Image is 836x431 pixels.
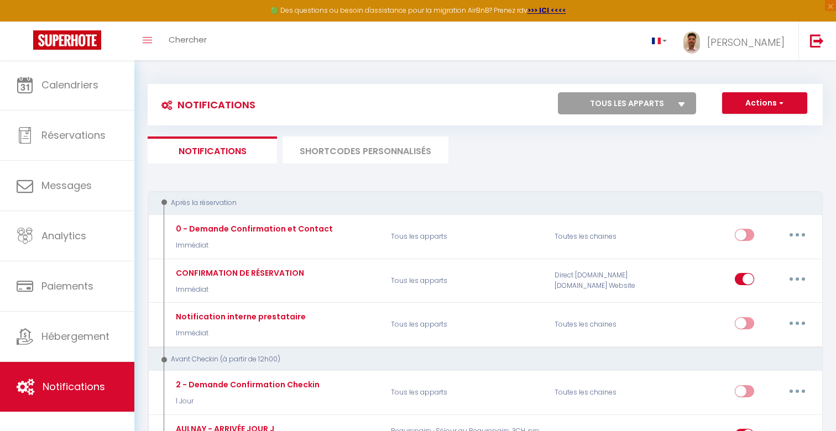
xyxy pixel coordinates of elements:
[547,309,656,341] div: Toutes les chaines
[384,220,547,253] p: Tous les apparts
[169,34,207,45] span: Chercher
[158,354,800,365] div: Avant Checkin (à partir de 12h00)
[675,22,798,60] a: ... [PERSON_NAME]
[547,377,656,409] div: Toutes les chaines
[41,279,93,293] span: Paiements
[173,311,306,323] div: Notification interne prestataire
[33,30,101,50] img: Super Booking
[173,396,320,407] p: 1 Jour
[283,136,448,164] li: SHORTCODES PERSONNALISÉS
[547,220,656,253] div: Toutes les chaines
[156,92,255,117] h3: Notifications
[43,380,105,393] span: Notifications
[41,329,109,343] span: Hébergement
[160,22,215,60] a: Chercher
[173,240,333,251] p: Immédiat
[683,31,700,54] img: ...
[148,136,277,164] li: Notifications
[173,328,306,339] p: Immédiat
[41,128,106,142] span: Réservations
[41,229,86,243] span: Analytics
[722,92,807,114] button: Actions
[173,285,304,295] p: Immédiat
[173,267,304,279] div: CONFIRMATION DE RÉSERVATION
[384,265,547,297] p: Tous les apparts
[173,223,333,235] div: 0 - Demande Confirmation et Contact
[41,78,98,92] span: Calendriers
[384,377,547,409] p: Tous les apparts
[173,379,320,391] div: 2 - Demande Confirmation Checkin
[707,35,785,49] span: [PERSON_NAME]
[547,265,656,297] div: Direct [DOMAIN_NAME] [DOMAIN_NAME] Website
[810,34,824,48] img: logout
[527,6,566,15] a: >>> ICI <<<<
[384,309,547,341] p: Tous les apparts
[41,178,92,192] span: Messages
[158,198,800,208] div: Après la réservation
